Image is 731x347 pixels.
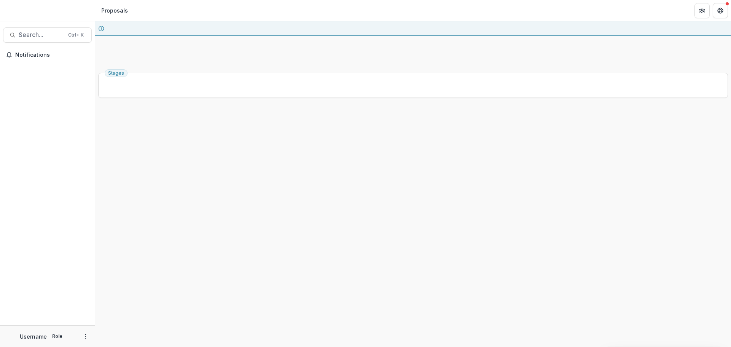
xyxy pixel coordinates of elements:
div: Ctrl + K [67,31,85,39]
button: Get Help [713,3,728,18]
span: Stages [108,70,124,76]
button: Notifications [3,49,92,61]
div: Proposals [101,6,128,14]
button: Partners [694,3,710,18]
button: More [81,332,90,341]
span: Search... [19,31,64,38]
p: Username [20,333,47,341]
p: Role [50,333,65,340]
span: Notifications [15,52,89,58]
button: Search... [3,27,92,43]
nav: breadcrumb [98,5,131,16]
